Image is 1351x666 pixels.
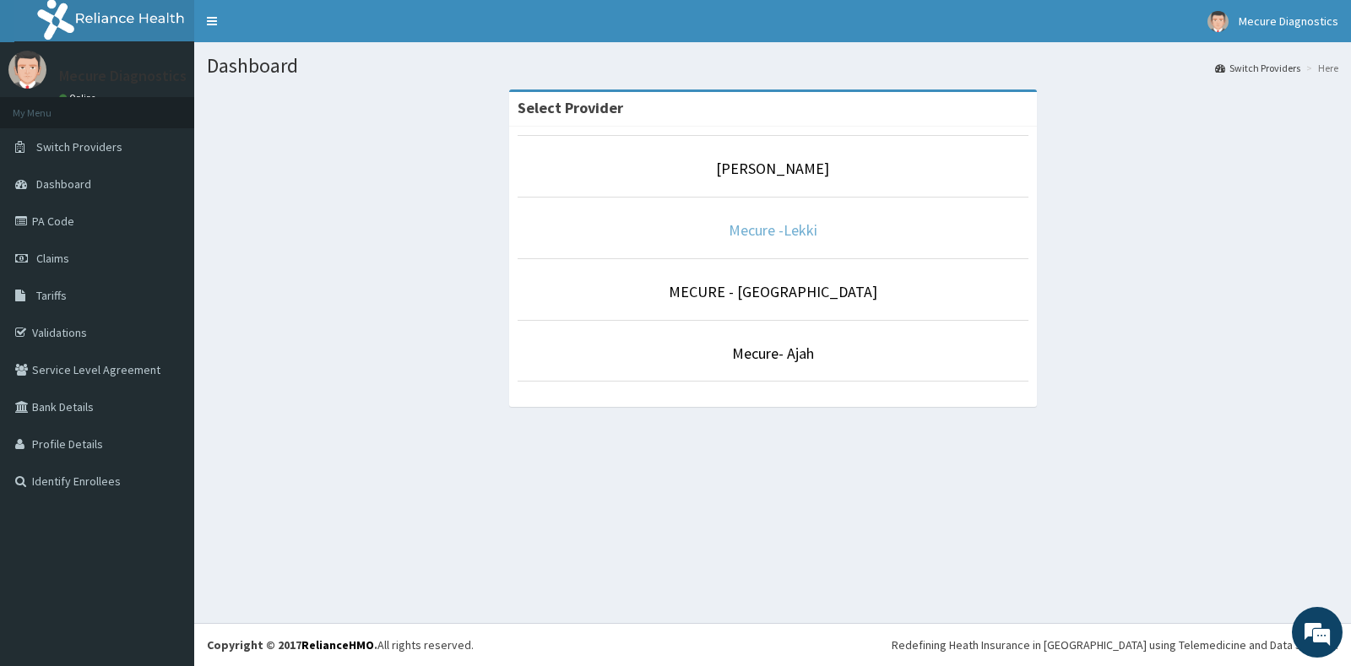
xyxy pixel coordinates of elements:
[1302,61,1338,75] li: Here
[36,251,69,266] span: Claims
[207,637,377,652] strong: Copyright © 2017 .
[301,637,374,652] a: RelianceHMO
[1239,14,1338,29] span: Mecure Diagnostics
[729,220,817,240] a: Mecure -Lekki
[716,159,829,178] a: [PERSON_NAME]
[59,92,100,104] a: Online
[59,68,187,84] p: Mecure Diagnostics
[36,288,67,303] span: Tariffs
[36,139,122,154] span: Switch Providers
[518,98,623,117] strong: Select Provider
[1207,11,1229,32] img: User Image
[8,51,46,89] img: User Image
[194,623,1351,666] footer: All rights reserved.
[1215,61,1300,75] a: Switch Providers
[892,636,1338,653] div: Redefining Heath Insurance in [GEOGRAPHIC_DATA] using Telemedicine and Data Science!
[732,344,814,363] a: Mecure- Ajah
[207,55,1338,77] h1: Dashboard
[36,176,91,192] span: Dashboard
[669,282,877,301] a: MECURE - [GEOGRAPHIC_DATA]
